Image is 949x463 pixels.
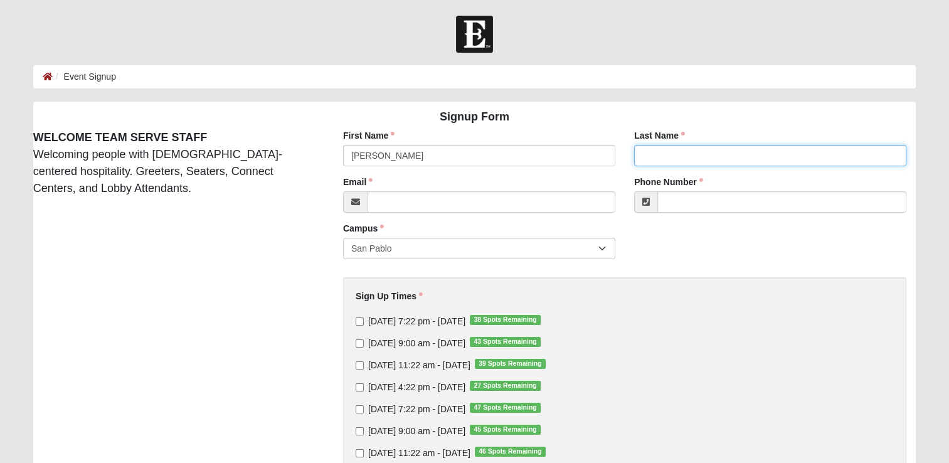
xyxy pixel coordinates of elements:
span: [DATE] 9:00 am - [DATE] [368,338,465,348]
input: [DATE] 4:22 pm - [DATE]27 Spots Remaining [356,383,364,391]
label: First Name [343,129,395,142]
h4: Signup Form [33,110,916,124]
input: [DATE] 11:22 am - [DATE]46 Spots Remaining [356,449,364,457]
span: [DATE] 11:22 am - [DATE] [368,448,470,458]
input: [DATE] 11:22 am - [DATE]39 Spots Remaining [356,361,364,370]
li: Event Signup [53,70,116,83]
strong: WELCOME TEAM SERVE STAFF [33,131,207,144]
input: [DATE] 9:00 am - [DATE]45 Spots Remaining [356,427,364,435]
img: Church of Eleven22 Logo [456,16,493,53]
div: Welcoming people with [DEMOGRAPHIC_DATA]-centered hospitality. Greeters, Seaters, Connect Centers... [24,129,324,197]
span: 45 Spots Remaining [470,425,541,435]
label: Phone Number [634,176,703,188]
span: 39 Spots Remaining [475,359,546,369]
span: 46 Spots Remaining [475,447,546,457]
span: 47 Spots Remaining [470,403,541,413]
span: [DATE] 9:00 am - [DATE] [368,426,465,436]
span: [DATE] 7:22 pm - [DATE] [368,316,465,326]
span: [DATE] 11:22 am - [DATE] [368,360,470,370]
span: 43 Spots Remaining [470,337,541,347]
label: Last Name [634,129,685,142]
label: Campus [343,222,384,235]
span: 38 Spots Remaining [470,315,541,325]
span: 27 Spots Remaining [470,381,541,391]
input: [DATE] 9:00 am - [DATE]43 Spots Remaining [356,339,364,348]
span: [DATE] 7:22 pm - [DATE] [368,404,465,414]
input: [DATE] 7:22 pm - [DATE]38 Spots Remaining [356,317,364,326]
span: [DATE] 4:22 pm - [DATE] [368,382,465,392]
label: Email [343,176,373,188]
label: Sign Up Times [356,290,423,302]
input: [DATE] 7:22 pm - [DATE]47 Spots Remaining [356,405,364,413]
